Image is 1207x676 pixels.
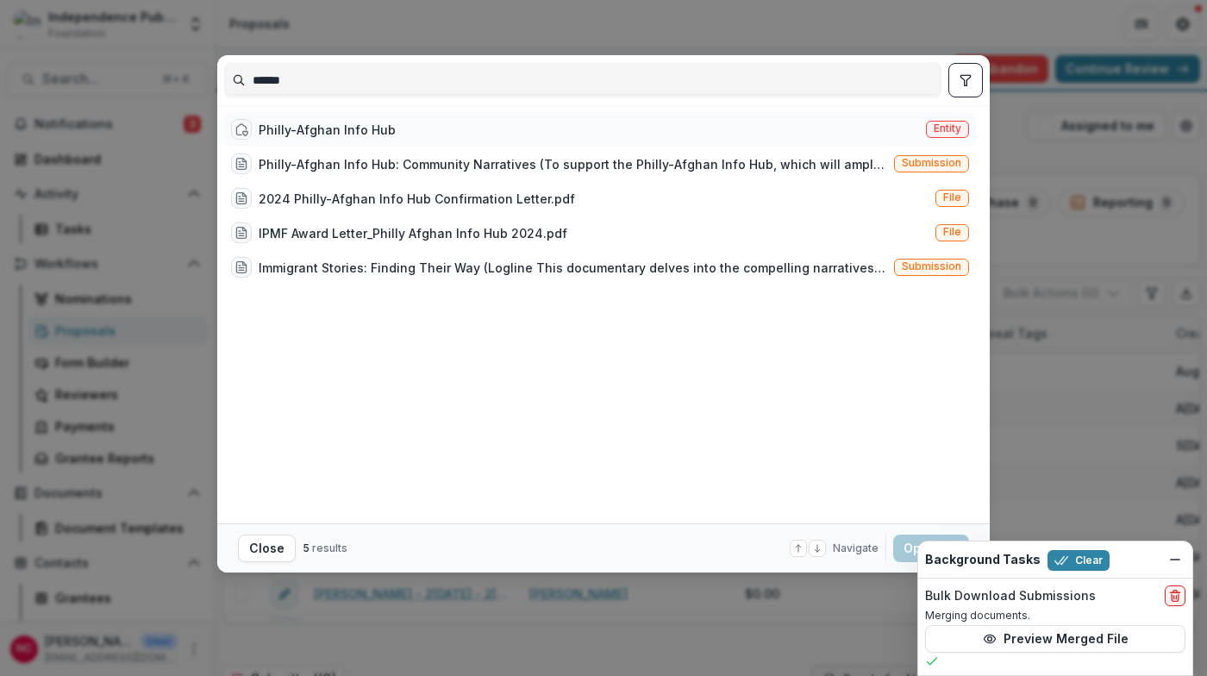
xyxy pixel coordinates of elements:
span: Submission [902,260,961,272]
button: Close [238,535,296,562]
button: toggle filters [948,63,983,97]
div: 2024 Philly-Afghan Info Hub Confirmation Letter.pdf [259,190,575,208]
button: delete [1165,585,1185,606]
h2: Bulk Download Submissions [925,589,1096,604]
span: 5 [303,541,310,554]
span: Submission [902,157,961,169]
span: File [943,191,961,203]
div: Immigrant Stories: Finding Their Way (Logline This documentary delves into the compelling narrati... [259,259,887,277]
p: Merging documents. [925,608,1185,623]
button: Clear [1048,550,1110,571]
button: Preview Merged File [925,625,1185,653]
span: File [943,226,961,238]
span: Navigate [833,541,879,556]
div: IPMF Award Letter_Philly Afghan Info Hub 2024.pdf [259,224,567,242]
h2: Background Tasks [925,553,1041,567]
div: Philly-Afghan Info Hub [259,121,396,139]
div: Philly-Afghan Info Hub: Community Narratives (To support the Philly-Afghan Info Hub, which will a... [259,155,887,173]
span: results [312,541,347,554]
button: Open [893,535,969,562]
span: Entity [934,122,961,135]
button: Dismiss [1165,549,1185,570]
